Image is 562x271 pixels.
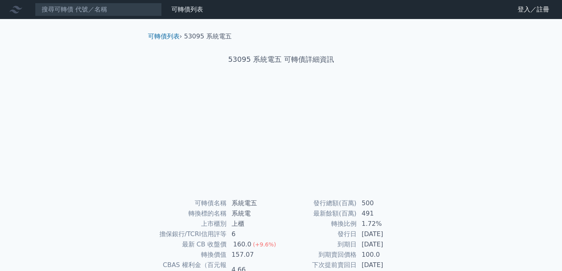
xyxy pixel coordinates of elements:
[281,250,357,260] td: 到期賣回價格
[151,250,227,260] td: 轉換價值
[357,219,411,229] td: 1.72%
[281,219,357,229] td: 轉換比例
[357,239,411,250] td: [DATE]
[357,229,411,239] td: [DATE]
[227,250,281,260] td: 157.07
[151,219,227,229] td: 上市櫃別
[184,32,232,41] li: 53095 系統電五
[511,3,556,16] a: 登入／註冊
[227,198,281,208] td: 系統電五
[357,260,411,270] td: [DATE]
[35,3,162,16] input: 搜尋可轉債 代號／名稱
[281,208,357,219] td: 最新餘額(百萬)
[151,208,227,219] td: 轉換標的名稱
[357,198,411,208] td: 500
[148,32,180,40] a: 可轉債列表
[142,54,421,65] h1: 53095 系統電五 可轉債詳細資訊
[151,198,227,208] td: 可轉債名稱
[357,250,411,260] td: 100.0
[357,208,411,219] td: 491
[232,240,253,249] div: 160.0
[151,229,227,239] td: 擔保銀行/TCRI信用評等
[227,229,281,239] td: 6
[171,6,203,13] a: 可轉債列表
[253,241,276,248] span: (+9.6%)
[148,32,182,41] li: ›
[227,208,281,219] td: 系統電
[281,239,357,250] td: 到期日
[281,198,357,208] td: 發行總額(百萬)
[281,229,357,239] td: 發行日
[227,219,281,229] td: 上櫃
[151,239,227,250] td: 最新 CB 收盤價
[281,260,357,270] td: 下次提前賣回日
